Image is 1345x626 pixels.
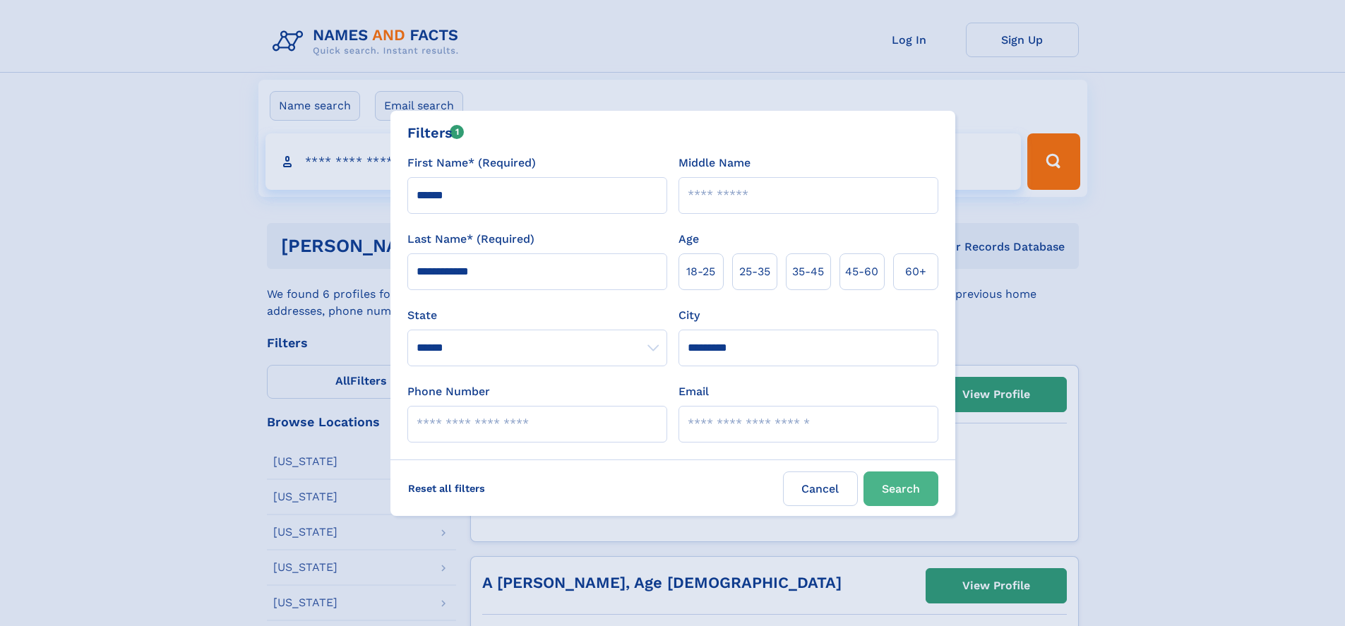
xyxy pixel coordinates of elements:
span: 45‑60 [845,263,878,280]
label: Reset all filters [399,471,494,505]
label: Phone Number [407,383,490,400]
span: 18‑25 [686,263,715,280]
label: Last Name* (Required) [407,231,534,248]
span: 25‑35 [739,263,770,280]
label: Age [679,231,699,248]
label: Cancel [783,471,858,506]
label: State [407,307,667,324]
span: 35‑45 [792,263,824,280]
label: First Name* (Required) [407,155,536,171]
button: Search [863,471,938,506]
label: Middle Name [679,155,751,171]
label: City [679,307,700,324]
div: Filters [407,122,465,143]
label: Email [679,383,709,400]
span: 60+ [905,263,926,280]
